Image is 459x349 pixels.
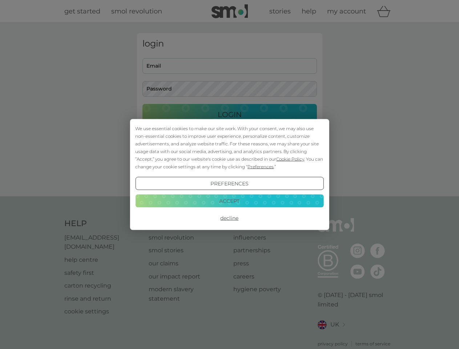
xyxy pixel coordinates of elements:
[276,156,304,162] span: Cookie Policy
[135,212,323,225] button: Decline
[247,164,274,169] span: Preferences
[135,194,323,207] button: Accept
[135,125,323,171] div: We use essential cookies to make our site work. With your consent, we may also use non-essential ...
[135,177,323,190] button: Preferences
[130,119,329,230] div: Cookie Consent Prompt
